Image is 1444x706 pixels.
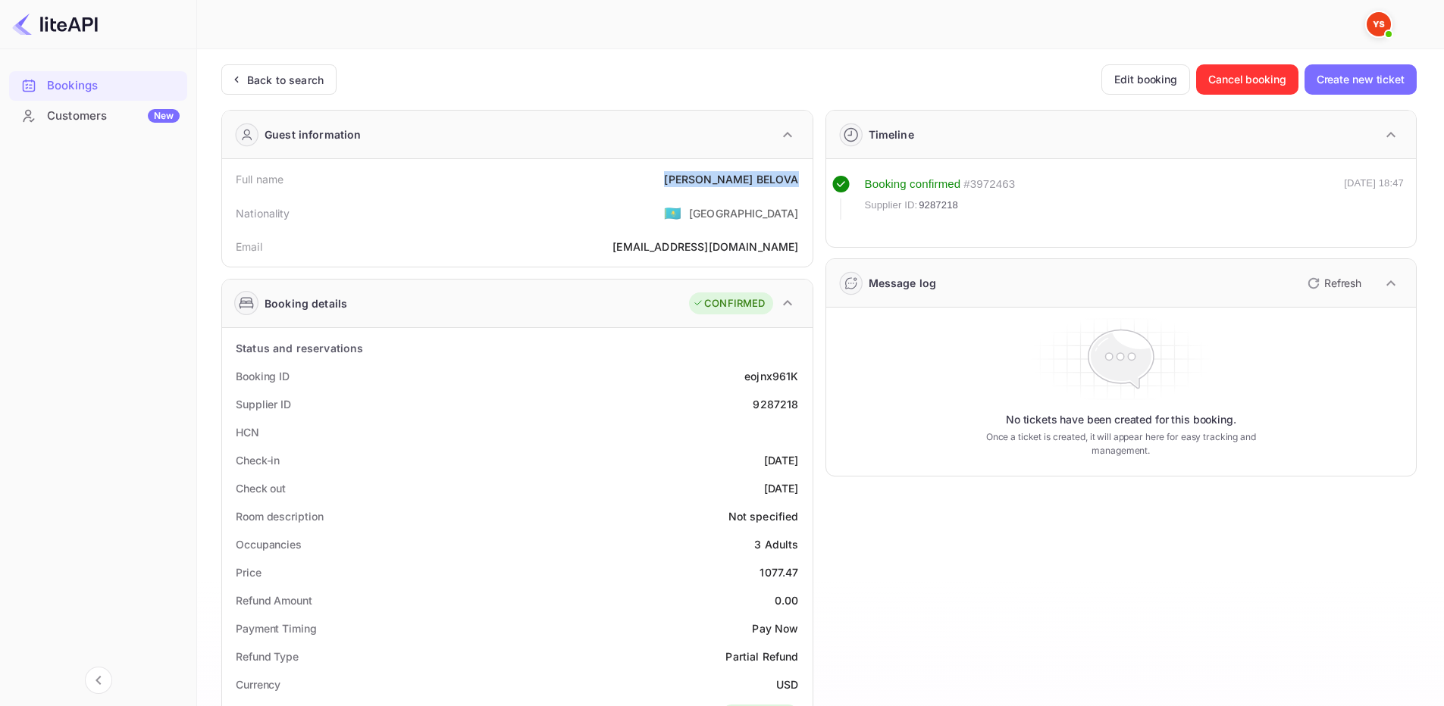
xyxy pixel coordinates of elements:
div: Check out [236,480,286,496]
span: Supplier ID: [865,198,918,213]
a: CustomersNew [9,102,187,130]
div: Email [236,239,262,255]
div: Message log [869,275,937,291]
div: [GEOGRAPHIC_DATA] [689,205,799,221]
div: Guest information [265,127,362,142]
div: Full name [236,171,283,187]
div: Booking confirmed [865,176,961,193]
div: CONFIRMED [693,296,765,311]
div: 9287218 [753,396,798,412]
div: Customers [47,108,180,125]
div: 0.00 [775,592,799,608]
button: Create new ticket [1305,64,1417,95]
span: 9287218 [919,198,958,213]
div: Check-in [236,452,280,468]
div: Currency [236,676,280,692]
div: Refund Amount [236,592,312,608]
div: Bookings [9,71,187,101]
div: Payment Timing [236,620,317,636]
p: Refresh [1324,275,1361,291]
p: No tickets have been created for this booking. [1006,412,1236,427]
div: Booking ID [236,368,290,384]
div: [DATE] 18:47 [1344,176,1404,220]
button: Edit booking [1101,64,1190,95]
div: USD [776,676,798,692]
button: Collapse navigation [85,667,112,694]
button: Cancel booking [1196,64,1298,95]
span: United States [664,199,681,226]
div: 1077.47 [760,564,798,580]
img: LiteAPI logo [12,12,98,36]
div: # 3972463 [963,176,1015,193]
div: New [148,109,180,123]
div: HCN [236,424,259,440]
div: Refund Type [236,648,299,664]
div: Pay Now [752,620,798,636]
a: Bookings [9,71,187,99]
div: Bookings [47,77,180,95]
div: Price [236,564,262,580]
div: Booking details [265,295,347,311]
div: [DATE] [764,480,799,496]
div: Partial Refund [725,648,798,664]
div: Room description [236,508,323,524]
div: eojnx961K [744,368,798,384]
div: Timeline [869,127,914,142]
div: Supplier ID [236,396,291,412]
div: [DATE] [764,452,799,468]
div: Back to search [247,72,324,88]
div: Status and reservations [236,340,363,356]
div: Not specified [728,508,799,524]
div: Occupancies [236,536,302,552]
button: Refresh [1298,271,1367,295]
div: CustomersNew [9,102,187,131]
p: Once a ticket is created, it will appear here for easy tracking and management. [962,430,1280,458]
div: 3 Adults [754,536,798,552]
div: Nationality [236,205,290,221]
div: [PERSON_NAME] BELOVA [664,171,798,187]
img: Yandex Support [1367,12,1391,36]
div: [EMAIL_ADDRESS][DOMAIN_NAME] [612,239,798,255]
